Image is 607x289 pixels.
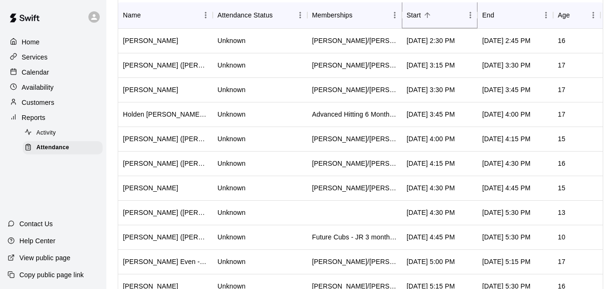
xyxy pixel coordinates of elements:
[19,219,53,229] p: Contact Us
[558,2,570,28] div: Age
[407,208,455,217] div: Oct 15, 2025, 4:30 PM
[353,8,366,22] button: Sort
[312,110,397,119] div: Advanced Hitting 6 Months , Todd/Brad - Full Year Member Unlimited , Tom/Mike - 6 Month Membershi...
[558,208,565,217] div: 13
[123,85,178,94] div: Landon Bolan
[553,2,600,28] div: Age
[217,85,245,94] div: Unknown
[22,37,40,47] p: Home
[123,208,208,217] div: Nicholas Penna (David Penna)
[421,8,434,22] button: Sort
[123,134,208,144] div: Eli Miller (Lowell Miller)
[482,85,530,94] div: Oct 15, 2025, 3:45 PM
[558,36,565,45] div: 16
[407,257,455,266] div: Oct 15, 2025, 5:00 PM
[482,36,530,45] div: Oct 15, 2025, 2:45 PM
[388,8,402,22] button: Menu
[123,2,141,28] div: Name
[570,8,583,22] button: Sort
[23,126,106,140] a: Activity
[482,110,530,119] div: Oct 15, 2025, 4:00 PM
[482,159,530,168] div: Oct 15, 2025, 4:30 PM
[312,232,397,242] div: Future Cubs - JR 3 month Membership , Future Cubs - Intermediate - 3 month member
[23,141,103,154] div: Attendance
[19,236,55,246] p: Help Center
[22,83,54,92] p: Availability
[494,8,507,22] button: Sort
[407,159,455,168] div: Oct 15, 2025, 4:15 PM
[312,134,397,144] div: Tom/Mike - Full Year Member Unlimited
[123,36,178,45] div: Vincent Sorsaia
[23,140,106,155] a: Attendance
[312,36,397,45] div: Tom/Mike - Hybrid Membership
[213,2,307,28] div: Attendance Status
[558,232,565,242] div: 10
[217,257,245,266] div: Unknown
[8,95,99,110] a: Customers
[123,232,208,242] div: Clark DeRosa (Brian DeRosa)
[402,2,477,28] div: Start
[482,183,530,193] div: Oct 15, 2025, 4:45 PM
[22,98,54,107] p: Customers
[558,60,565,70] div: 17
[19,253,70,263] p: View public page
[477,2,553,28] div: End
[8,35,99,49] a: Home
[312,60,397,70] div: Todd/Brad - Monthly 1x per Week, Tom/Mike - Monthly 1x per week
[558,85,565,94] div: 17
[123,159,208,168] div: Anthony Mustcciuolo (Anthony Mustacciuolo)
[123,257,208,266] div: Ethan Even - Esh (Zach Even - Esh)
[217,183,245,193] div: Unknown
[217,110,245,119] div: Unknown
[8,50,99,64] a: Services
[558,110,565,119] div: 17
[19,270,84,280] p: Copy public page link
[558,134,565,144] div: 15
[36,143,69,153] span: Attendance
[463,8,477,22] button: Menu
[407,60,455,70] div: Oct 15, 2025, 3:15 PM
[217,134,245,144] div: Unknown
[482,60,530,70] div: Oct 15, 2025, 3:30 PM
[141,8,154,22] button: Sort
[217,232,245,242] div: Unknown
[293,8,307,22] button: Menu
[217,159,245,168] div: Unknown
[312,257,397,266] div: Tom/Mike - 6/mo Hybrid Membership
[407,110,455,119] div: Oct 15, 2025, 3:45 PM
[482,232,530,242] div: Oct 15, 2025, 5:30 PM
[482,257,530,266] div: Oct 15, 2025, 5:15 PM
[407,85,455,94] div: Oct 15, 2025, 3:30 PM
[539,8,553,22] button: Menu
[217,2,273,28] div: Attendance Status
[407,232,455,242] div: Oct 15, 2025, 4:45 PM
[482,208,530,217] div: Oct 15, 2025, 5:30 PM
[123,110,208,119] div: Holden cohn (Holden Cohn)
[123,183,178,193] div: Connor Clarke
[312,2,353,28] div: Memberships
[123,60,208,70] div: Aiden McCarthy (Kim McCarthy)
[23,127,103,140] div: Activity
[312,183,397,193] div: Tom/Mike - 6 Month Membership - 2x per week
[22,52,48,62] p: Services
[482,134,530,144] div: Oct 15, 2025, 4:15 PM
[8,110,99,125] a: Reports
[199,8,213,22] button: Menu
[407,183,455,193] div: Oct 15, 2025, 4:30 PM
[558,183,565,193] div: 15
[8,65,99,79] a: Calendar
[307,2,402,28] div: Memberships
[273,8,286,22] button: Sort
[586,8,600,22] button: Menu
[8,80,99,94] a: Availability
[22,113,45,122] p: Reports
[558,257,565,266] div: 17
[312,85,397,94] div: Tom/Mike - Full Year Member Unlimited , Todd/Brad - Full Year Member Unlimited
[217,208,245,217] div: Unknown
